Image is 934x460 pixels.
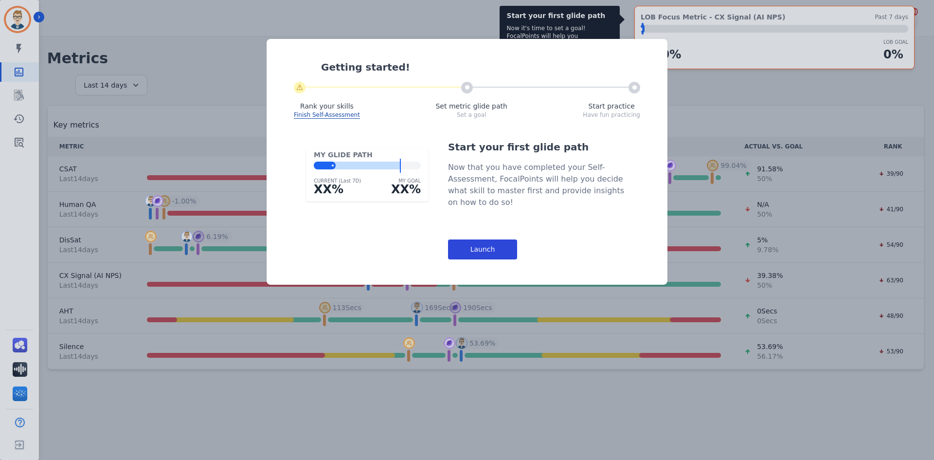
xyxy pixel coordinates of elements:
div: CURRENT (Last 7D) [314,177,361,184]
div: MY GLIDE PATH [314,150,421,160]
span: Finish Self-Assessment [294,111,360,119]
div: Have fun practicing [583,111,640,119]
div: Now that you have completed your Self-Assessment, FocalPoints will help you decide what skill to ... [448,162,628,208]
div: Launch [448,239,517,259]
div: Start your first glide path [448,140,628,154]
div: Set a goal [435,111,507,119]
div: XX% [391,182,421,197]
div: XX% [314,182,361,197]
div: Set metric glide path [435,101,507,111]
div: Rank your skills [294,101,360,111]
div: MY GOAL [391,177,421,184]
div: Getting started! [321,60,640,74]
div: Start practice [583,101,640,111]
div: ⚠ [294,82,305,93]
